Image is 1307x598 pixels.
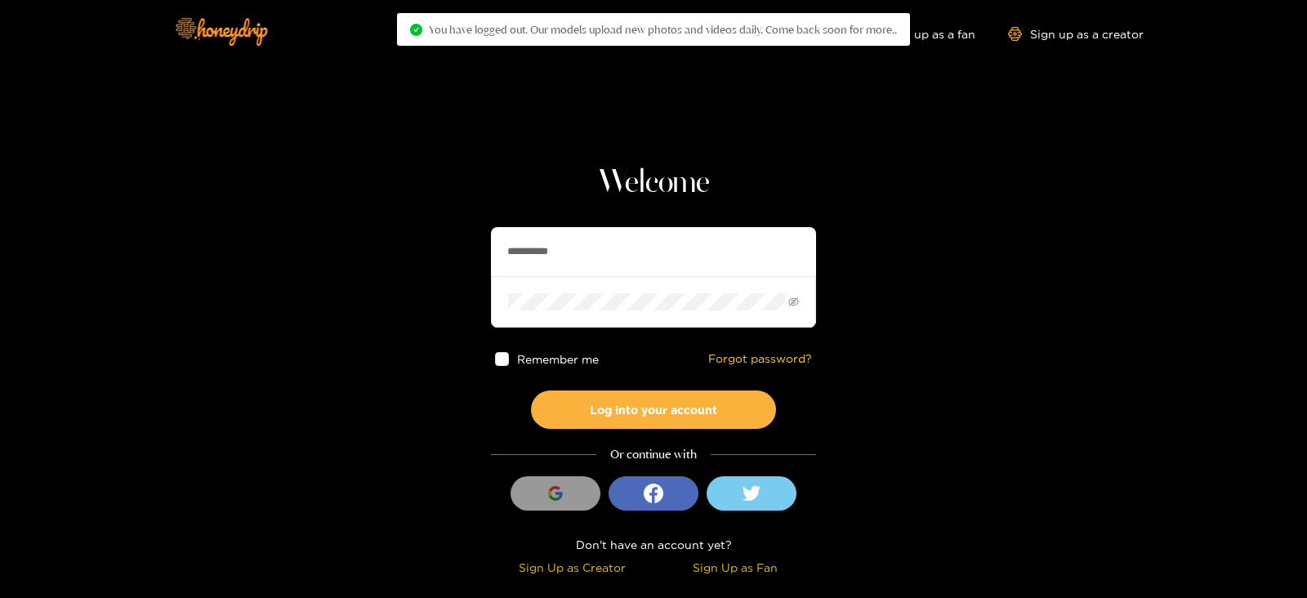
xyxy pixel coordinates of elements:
[517,353,599,365] span: Remember me
[658,558,812,577] div: Sign Up as Fan
[429,23,897,36] span: You have logged out. Our models upload new photos and videos daily. Come back soon for more..
[491,445,816,464] div: Or continue with
[788,297,799,307] span: eye-invisible
[708,352,812,366] a: Forgot password?
[531,390,776,429] button: Log into your account
[491,535,816,554] div: Don't have an account yet?
[1008,27,1144,41] a: Sign up as a creator
[491,163,816,203] h1: Welcome
[495,558,649,577] div: Sign Up as Creator
[863,27,975,41] a: Sign up as a fan
[410,24,422,36] span: check-circle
